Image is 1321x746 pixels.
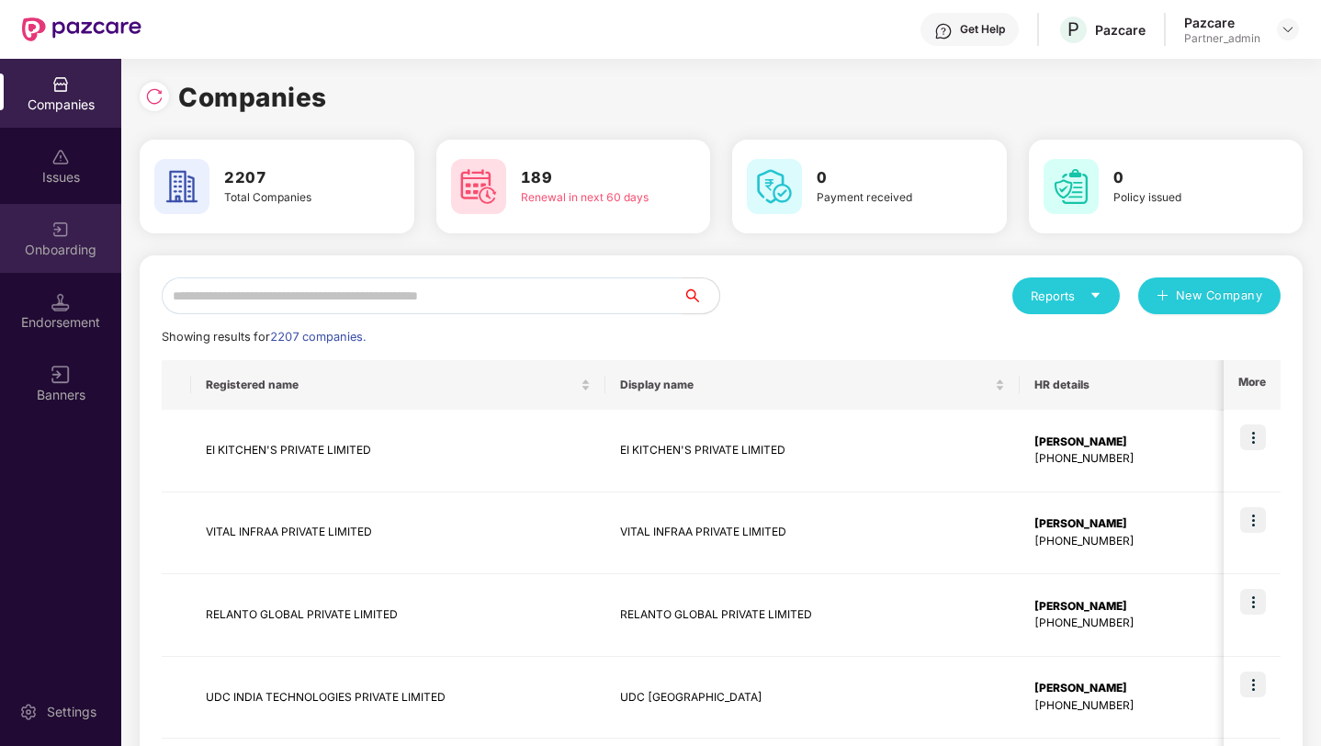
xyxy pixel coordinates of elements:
div: [PERSON_NAME] [1034,434,1223,451]
img: svg+xml;base64,PHN2ZyB4bWxucz0iaHR0cDovL3d3dy53My5vcmcvMjAwMC9zdmciIHdpZHRoPSI2MCIgaGVpZ2h0PSI2MC... [747,159,802,214]
div: Payment received [817,189,954,207]
img: svg+xml;base64,PHN2ZyBpZD0iSGVscC0zMngzMiIgeG1sbnM9Imh0dHA6Ly93d3cudzMub3JnLzIwMDAvc3ZnIiB3aWR0aD... [934,22,953,40]
img: svg+xml;base64,PHN2ZyB3aWR0aD0iMTQuNSIgaGVpZ2h0PSIxNC41IiB2aWV3Qm94PSIwIDAgMTYgMTYiIGZpbGw9Im5vbm... [51,293,70,311]
div: Pazcare [1184,14,1260,31]
td: EI KITCHEN'S PRIVATE LIMITED [605,410,1020,492]
div: [PERSON_NAME] [1034,515,1223,533]
td: UDC INDIA TECHNOLOGIES PRIVATE LIMITED [191,657,605,740]
div: [PHONE_NUMBER] [1034,615,1223,632]
img: svg+xml;base64,PHN2ZyB4bWxucz0iaHR0cDovL3d3dy53My5vcmcvMjAwMC9zdmciIHdpZHRoPSI2MCIgaGVpZ2h0PSI2MC... [1044,159,1099,214]
div: Settings [41,703,102,721]
div: Get Help [960,22,1005,37]
span: search [682,288,719,303]
h3: 2207 [224,166,361,190]
span: New Company [1176,287,1263,305]
td: UDC [GEOGRAPHIC_DATA] [605,657,1020,740]
img: icon [1240,507,1266,533]
img: icon [1240,672,1266,697]
img: svg+xml;base64,PHN2ZyBpZD0iSXNzdWVzX2Rpc2FibGVkIiB4bWxucz0iaHR0cDovL3d3dy53My5vcmcvMjAwMC9zdmciIH... [51,148,70,166]
td: VITAL INFRAA PRIVATE LIMITED [191,492,605,575]
img: New Pazcare Logo [22,17,141,41]
img: svg+xml;base64,PHN2ZyBpZD0iQ29tcGFuaWVzIiB4bWxucz0iaHR0cDovL3d3dy53My5vcmcvMjAwMC9zdmciIHdpZHRoPS... [51,75,70,94]
span: caret-down [1090,289,1101,301]
div: Policy issued [1113,189,1250,207]
div: [PERSON_NAME] [1034,598,1223,616]
img: icon [1240,589,1266,615]
span: P [1067,18,1079,40]
td: RELANTO GLOBAL PRIVATE LIMITED [605,574,1020,657]
h3: 0 [1113,166,1250,190]
td: RELANTO GLOBAL PRIVATE LIMITED [191,574,605,657]
img: svg+xml;base64,PHN2ZyB4bWxucz0iaHR0cDovL3d3dy53My5vcmcvMjAwMC9zdmciIHdpZHRoPSI2MCIgaGVpZ2h0PSI2MC... [154,159,209,214]
span: plus [1157,289,1169,304]
img: svg+xml;base64,PHN2ZyBpZD0iRHJvcGRvd24tMzJ4MzIiIHhtbG5zPSJodHRwOi8vd3d3LnczLm9yZy8yMDAwL3N2ZyIgd2... [1281,22,1295,37]
span: Registered name [206,378,577,392]
div: Pazcare [1095,21,1146,39]
div: Total Companies [224,189,361,207]
div: [PHONE_NUMBER] [1034,450,1223,468]
th: Registered name [191,360,605,410]
button: search [682,277,720,314]
div: [PERSON_NAME] [1034,680,1223,697]
div: Partner_admin [1184,31,1260,46]
img: svg+xml;base64,PHN2ZyB3aWR0aD0iMTYiIGhlaWdodD0iMTYiIHZpZXdCb3g9IjAgMCAxNiAxNiIgZmlsbD0ibm9uZSIgeG... [51,366,70,384]
img: svg+xml;base64,PHN2ZyBpZD0iUmVsb2FkLTMyeDMyIiB4bWxucz0iaHR0cDovL3d3dy53My5vcmcvMjAwMC9zdmciIHdpZH... [145,87,164,106]
h3: 0 [817,166,954,190]
span: 2207 companies. [270,330,366,344]
div: Renewal in next 60 days [521,189,658,207]
th: Display name [605,360,1020,410]
div: [PHONE_NUMBER] [1034,697,1223,715]
img: icon [1240,424,1266,450]
button: plusNew Company [1138,277,1281,314]
th: More [1224,360,1281,410]
div: [PHONE_NUMBER] [1034,533,1223,550]
img: svg+xml;base64,PHN2ZyB3aWR0aD0iMjAiIGhlaWdodD0iMjAiIHZpZXdCb3g9IjAgMCAyMCAyMCIgZmlsbD0ibm9uZSIgeG... [51,220,70,239]
th: HR details [1020,360,1237,410]
img: svg+xml;base64,PHN2ZyB4bWxucz0iaHR0cDovL3d3dy53My5vcmcvMjAwMC9zdmciIHdpZHRoPSI2MCIgaGVpZ2h0PSI2MC... [451,159,506,214]
div: Reports [1031,287,1101,305]
h3: 189 [521,166,658,190]
h1: Companies [178,77,327,118]
td: EI KITCHEN'S PRIVATE LIMITED [191,410,605,492]
span: Showing results for [162,330,366,344]
img: svg+xml;base64,PHN2ZyBpZD0iU2V0dGluZy0yMHgyMCIgeG1sbnM9Imh0dHA6Ly93d3cudzMub3JnLzIwMDAvc3ZnIiB3aW... [19,703,38,721]
span: Display name [620,378,991,392]
td: VITAL INFRAA PRIVATE LIMITED [605,492,1020,575]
